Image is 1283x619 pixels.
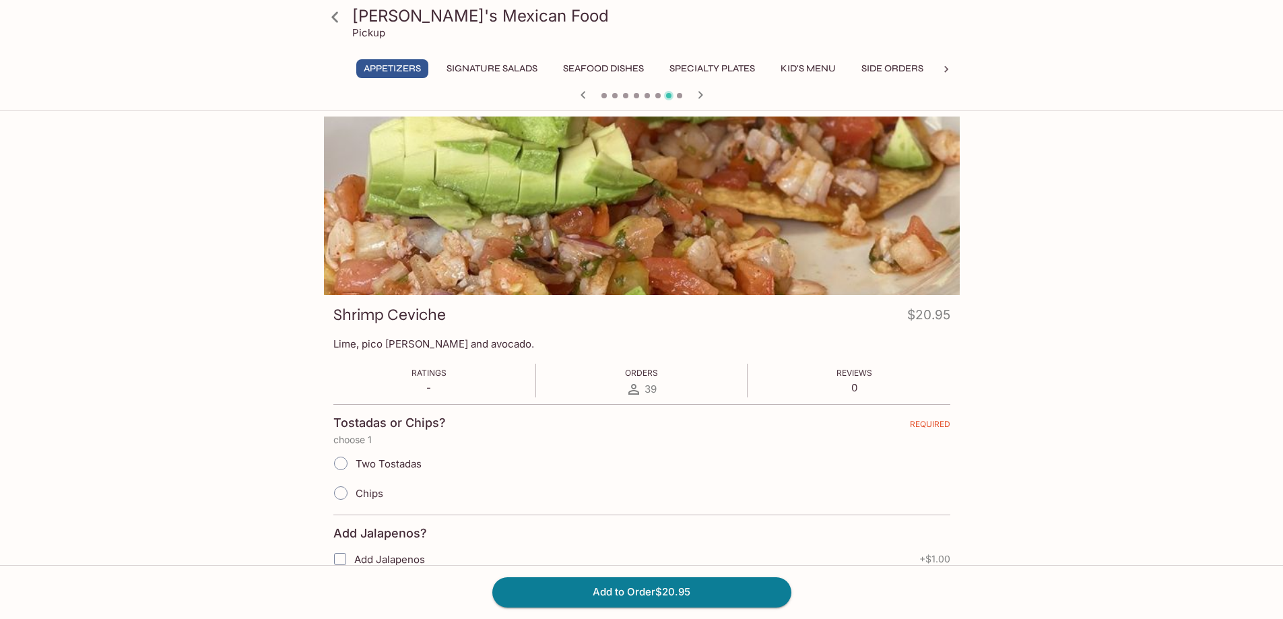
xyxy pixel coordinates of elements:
[854,59,931,78] button: Side Orders
[625,368,658,378] span: Orders
[645,383,657,395] span: 39
[356,487,383,500] span: Chips
[333,337,950,350] p: Lime, pico [PERSON_NAME] and avocado.
[324,117,960,295] div: Shrimp Ceviche
[662,59,762,78] button: Specialty Plates
[412,368,447,378] span: Ratings
[907,304,950,331] h4: $20.95
[356,59,428,78] button: Appetizers
[910,419,950,434] span: REQUIRED
[352,26,385,39] p: Pickup
[352,5,954,26] h3: [PERSON_NAME]'s Mexican Food
[333,434,950,445] p: choose 1
[439,59,545,78] button: Signature Salads
[354,553,425,566] span: Add Jalapenos
[492,577,791,607] button: Add to Order$20.95
[412,381,447,394] p: -
[773,59,843,78] button: Kid's Menu
[333,416,446,430] h4: Tostadas or Chips?
[333,526,427,541] h4: Add Jalapenos?
[356,457,422,470] span: Two Tostadas
[836,368,872,378] span: Reviews
[556,59,651,78] button: Seafood Dishes
[333,304,446,325] h3: Shrimp Ceviche
[836,381,872,394] p: 0
[919,554,950,564] span: + $1.00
